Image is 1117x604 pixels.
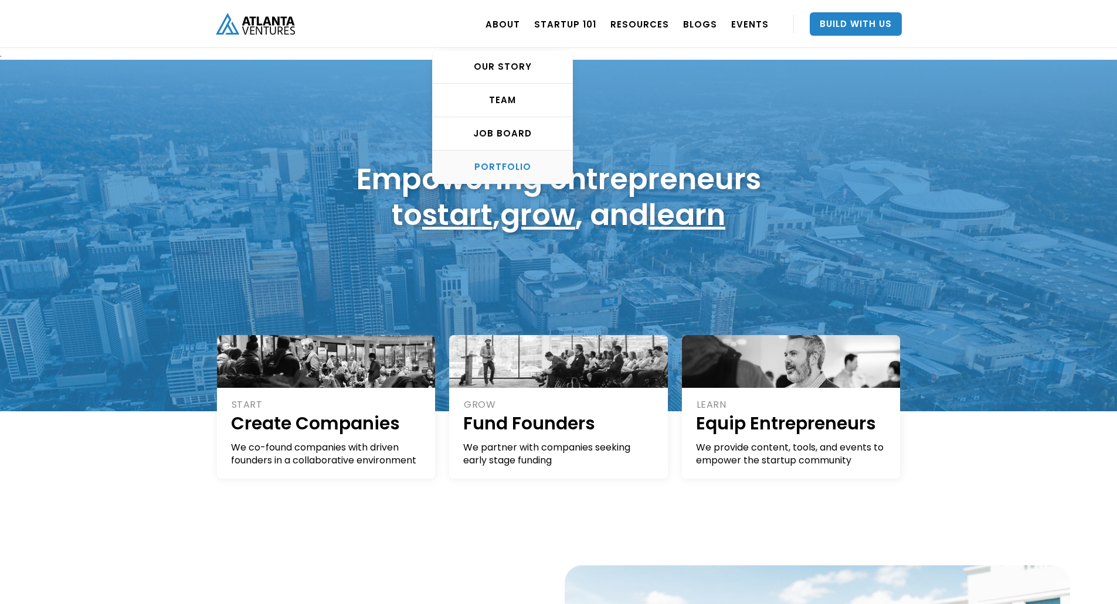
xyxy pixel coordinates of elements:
a: LEARNEquip EntrepreneursWe provide content, tools, and events to empower the startup community [682,335,901,479]
a: EVENTS [731,8,769,40]
a: Job Board [433,117,572,151]
div: We co-found companies with driven founders in a collaborative environment [231,441,423,467]
a: OUR STORY [433,50,572,84]
div: PORTFOLIO [433,161,572,173]
div: GROW [464,398,655,411]
h1: Fund Founders [463,411,655,435]
div: OUR STORY [433,61,572,73]
div: TEAM [433,94,572,106]
a: Build With Us [810,12,902,36]
a: learn [649,194,725,236]
a: start [422,194,493,236]
div: We partner with companies seeking early stage funding [463,441,655,467]
a: grow [500,194,575,236]
div: START [232,398,423,411]
a: ABOUT [485,8,520,40]
h1: Empowering entrepreneurs to , , and [357,161,761,233]
div: Job Board [433,128,572,139]
a: STARTCreate CompaniesWe co-found companies with driven founders in a collaborative environment [217,335,436,479]
div: We provide content, tools, and events to empower the startup community [696,441,888,467]
a: PORTFOLIO [433,151,572,183]
h1: Equip Entrepreneurs [696,411,888,435]
a: TEAM [433,84,572,117]
a: RESOURCES [610,8,669,40]
a: GROWFund FoundersWe partner with companies seeking early stage funding [449,335,668,479]
h1: Create Companies [231,411,423,435]
a: Startup 101 [534,8,596,40]
div: LEARN [697,398,888,411]
a: BLOGS [683,8,717,40]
